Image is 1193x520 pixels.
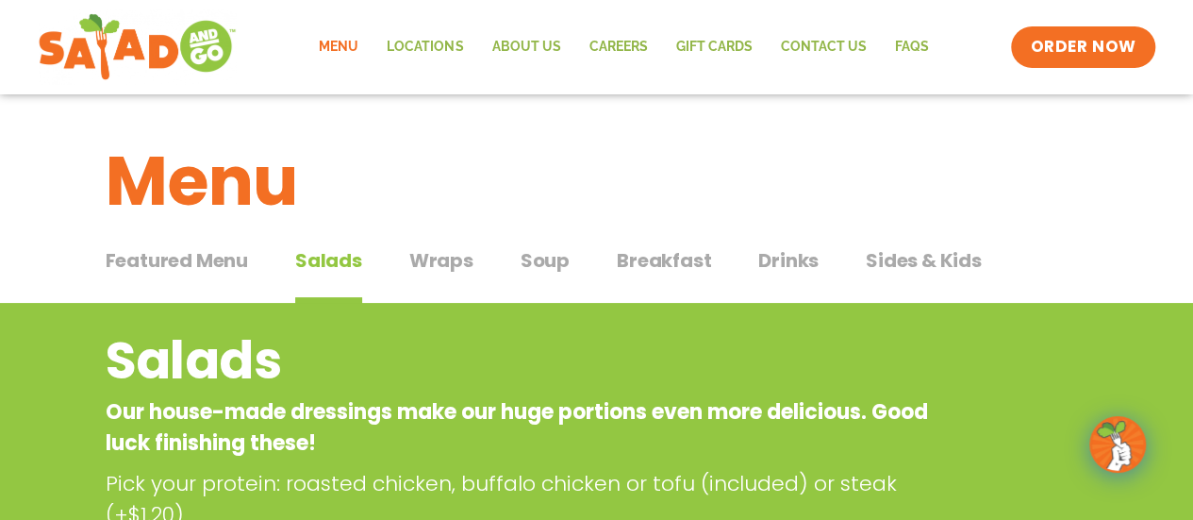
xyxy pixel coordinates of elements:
[758,246,819,275] span: Drinks
[409,246,473,275] span: Wraps
[38,9,237,85] img: new-SAG-logo-768×292
[305,25,942,69] nav: Menu
[305,25,373,69] a: Menu
[106,323,936,399] h2: Salads
[661,25,766,69] a: GIFT CARDS
[1030,36,1135,59] span: ORDER NOW
[106,396,936,459] p: Our house-made dressings make our huge portions even more delicious. Good luck finishing these!
[477,25,574,69] a: About Us
[574,25,661,69] a: Careers
[106,246,248,275] span: Featured Menu
[617,246,711,275] span: Breakfast
[373,25,477,69] a: Locations
[880,25,942,69] a: FAQs
[766,25,880,69] a: Contact Us
[521,246,570,275] span: Soup
[1091,418,1144,471] img: wpChatIcon
[1011,26,1154,68] a: ORDER NOW
[106,240,1088,304] div: Tabbed content
[866,246,982,275] span: Sides & Kids
[295,246,362,275] span: Salads
[106,130,1088,232] h1: Menu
